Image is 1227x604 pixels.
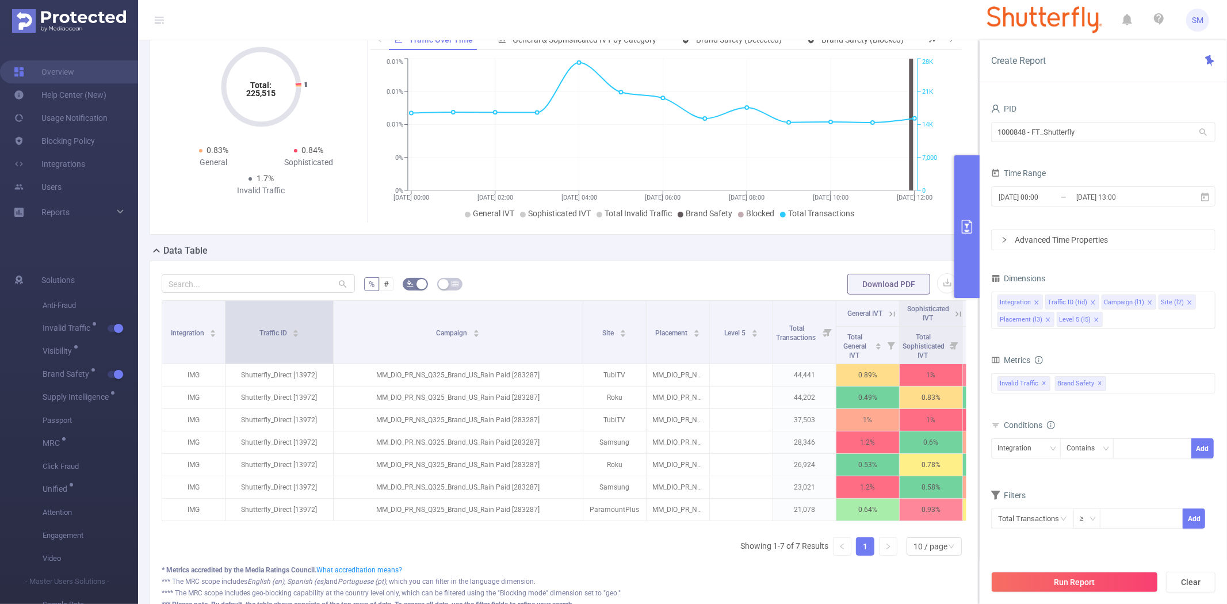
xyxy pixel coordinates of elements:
[162,454,225,476] p: IMG
[963,454,1026,476] p: 1.3%
[334,387,583,408] p: MM_DIO_PR_NS_Q325_Brand_US_Rain Paid [283287]
[162,409,225,431] p: IMG
[43,324,94,332] span: Invalid Traffic
[384,280,389,289] span: #
[729,194,765,201] tspan: [DATE] 08:00
[43,370,93,378] span: Brand Safety
[1102,295,1156,309] li: Campaign (l1)
[225,409,333,431] p: Shutterfly_Direct [13972]
[162,476,225,498] p: IMG
[334,364,583,386] p: MM_DIO_PR_NS_Q325_Brand_US_Rain Paid [283287]
[14,175,62,198] a: Users
[602,329,616,337] span: Site
[43,347,76,355] span: Visibility
[292,328,299,335] div: Sort
[407,280,414,287] i: icon: bg-colors
[43,547,138,570] span: Video
[620,332,626,336] i: icon: caret-down
[162,387,225,408] p: IMG
[900,431,962,453] p: 0.6%
[647,387,709,408] p: MM_DIO_PR_NS_Q325_Brand_US_Rain Paid_Roku_DIO-RON_15 [9707977]
[1055,376,1106,391] span: Brand Safety
[843,333,866,360] span: Total General IVT
[836,476,899,498] p: 1.2%
[334,476,583,498] p: MM_DIO_PR_NS_Q325_Brand_US_Rain Paid [283287]
[473,328,480,335] div: Sort
[900,476,962,498] p: 0.58%
[813,194,848,201] tspan: [DATE] 10:00
[207,146,229,155] span: 0.83%
[166,156,261,169] div: General
[740,537,828,556] li: Showing 1-7 of 7 Results
[883,327,899,364] i: Filter menu
[773,476,836,498] p: 23,021
[655,329,689,337] span: Placement
[583,499,646,521] p: ParamountPlus
[963,499,1026,521] p: 1.6%
[257,174,274,183] span: 1.7%
[43,455,138,478] span: Click Fraud
[43,294,138,317] span: Anti-Fraud
[1047,421,1055,429] i: icon: info-circle
[773,431,836,453] p: 28,346
[773,454,836,476] p: 26,924
[773,387,836,408] p: 44,202
[922,154,937,162] tspan: 7,000
[293,332,299,336] i: icon: caret-down
[1045,295,1099,309] li: Traffic ID (tid)
[645,194,681,201] tspan: [DATE] 06:00
[839,543,846,550] i: icon: left
[900,364,962,386] p: 1%
[583,364,646,386] p: TubiTV
[210,332,216,336] i: icon: caret-down
[900,409,962,431] p: 1%
[334,454,583,476] p: MM_DIO_PR_NS_Q325_Brand_US_Rain Paid [283287]
[14,83,106,106] a: Help Center (New)
[605,209,672,218] span: Total Invalid Traffic
[162,274,355,293] input: Search...
[991,491,1026,500] span: Filters
[43,501,138,524] span: Attention
[1166,572,1215,592] button: Clear
[991,104,1016,113] span: PID
[477,194,513,201] tspan: [DATE] 02:00
[473,328,480,331] i: icon: caret-up
[788,209,854,218] span: Total Transactions
[686,209,732,218] span: Brand Safety
[1045,317,1051,324] i: icon: close
[913,538,947,555] div: 10 / page
[836,364,899,386] p: 0.89%
[836,431,899,453] p: 1.2%
[963,409,1026,431] p: 2%
[583,409,646,431] p: TubiTV
[856,537,874,556] li: 1
[991,104,1000,113] i: icon: user
[14,60,74,83] a: Overview
[210,328,216,331] i: icon: caret-up
[1034,300,1039,307] i: icon: close
[1191,438,1214,458] button: Add
[225,499,333,521] p: Shutterfly_Direct [13972]
[1103,445,1110,453] i: icon: down
[162,588,966,598] div: **** The MRC scope includes geo-blocking capability at the country level only, which can be filte...
[647,364,709,386] p: MM_DIO_PR_NS_Q325_Brand_US_Rain Paid_Tubi_DIO-RON_15 [9707975]
[43,393,113,401] span: Supply Intelligence
[583,476,646,498] p: Samsung
[997,312,1054,327] li: Placement (l3)
[561,194,597,201] tspan: [DATE] 04:00
[948,36,955,43] i: icon: right
[209,328,216,335] div: Sort
[14,129,95,152] a: Blocking Policy
[997,439,1039,458] div: Integration
[162,566,316,574] b: * Metrics accredited by the Media Ratings Council.
[836,499,899,521] p: 0.64%
[963,431,1026,453] p: 1.8%
[376,36,383,43] i: icon: left
[1094,317,1099,324] i: icon: close
[583,454,646,476] p: Roku
[857,538,874,555] a: 1
[43,524,138,547] span: Engagement
[171,329,206,337] span: Integration
[338,578,386,586] i: Portuguese (pt)
[946,327,962,364] i: Filter menu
